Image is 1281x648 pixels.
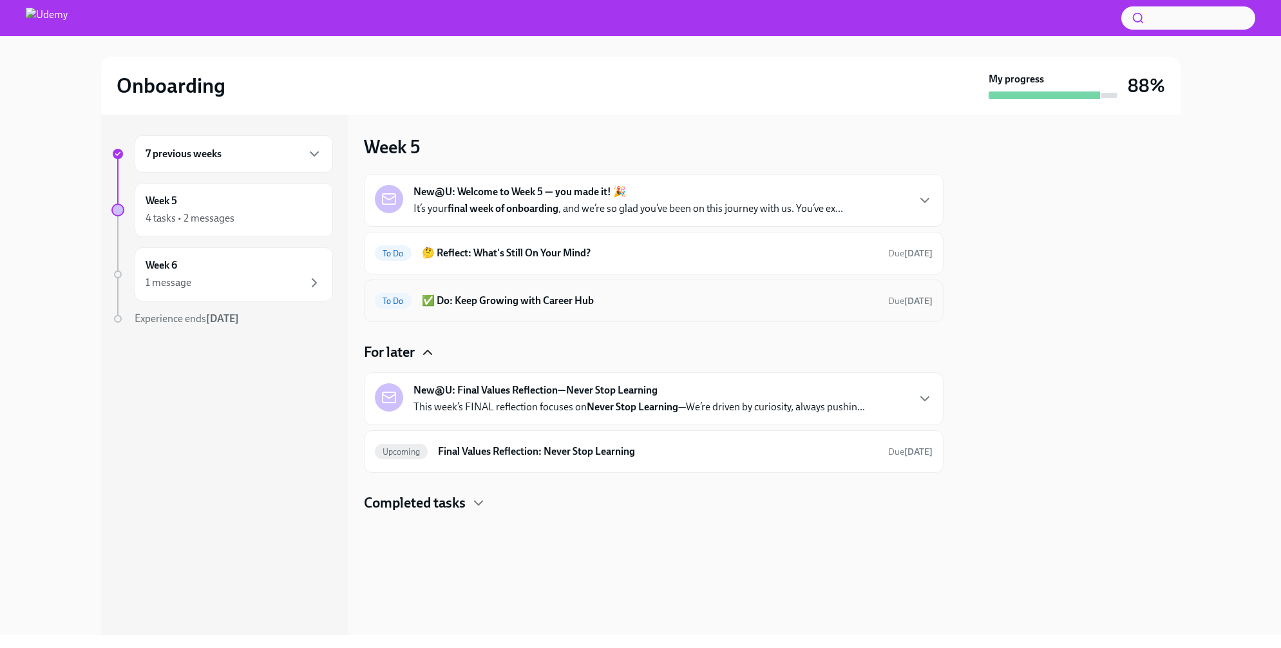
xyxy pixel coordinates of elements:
[364,135,420,158] h3: Week 5
[413,185,626,199] strong: New@U: Welcome to Week 5 — you made it! 🎉
[904,296,933,307] strong: [DATE]
[146,211,234,225] div: 4 tasks • 2 messages
[1128,74,1165,97] h3: 88%
[904,446,933,457] strong: [DATE]
[413,400,865,414] p: This week’s FINAL reflection focuses on —We’re driven by curiosity, always pushin...
[888,248,933,259] span: Due
[364,493,466,513] h4: Completed tasks
[146,258,177,272] h6: Week 6
[146,276,191,290] div: 1 message
[117,73,225,99] h2: Onboarding
[888,446,933,457] span: Due
[111,183,333,237] a: Week 54 tasks • 2 messages
[989,72,1044,86] strong: My progress
[206,312,239,325] strong: [DATE]
[413,383,658,397] strong: New@U: Final Values Reflection—Never Stop Learning
[375,249,412,258] span: To Do
[364,343,415,362] h4: For later
[135,135,333,173] div: 7 previous weeks
[888,446,933,458] span: October 13th, 2025 11:00
[111,247,333,301] a: Week 61 message
[904,248,933,259] strong: [DATE]
[422,246,878,260] h6: 🤔 Reflect: What's Still On Your Mind?
[375,447,428,457] span: Upcoming
[375,291,933,311] a: To Do✅ Do: Keep Growing with Career HubDue[DATE]
[375,296,412,306] span: To Do
[146,147,222,161] h6: 7 previous weeks
[364,493,944,513] div: Completed tasks
[587,401,678,413] strong: Never Stop Learning
[364,343,944,362] div: For later
[413,202,843,216] p: It’s your , and we’re so glad you’ve been on this journey with us. You’ve ex...
[375,441,933,462] a: UpcomingFinal Values Reflection: Never Stop LearningDue[DATE]
[146,194,177,208] h6: Week 5
[888,296,933,307] span: Due
[448,202,558,214] strong: final week of onboarding
[135,312,239,325] span: Experience ends
[422,294,878,308] h6: ✅ Do: Keep Growing with Career Hub
[375,243,933,263] a: To Do🤔 Reflect: What's Still On Your Mind?Due[DATE]
[26,8,68,28] img: Udemy
[888,295,933,307] span: October 11th, 2025 11:00
[438,444,877,459] h6: Final Values Reflection: Never Stop Learning
[888,247,933,260] span: October 11th, 2025 11:00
